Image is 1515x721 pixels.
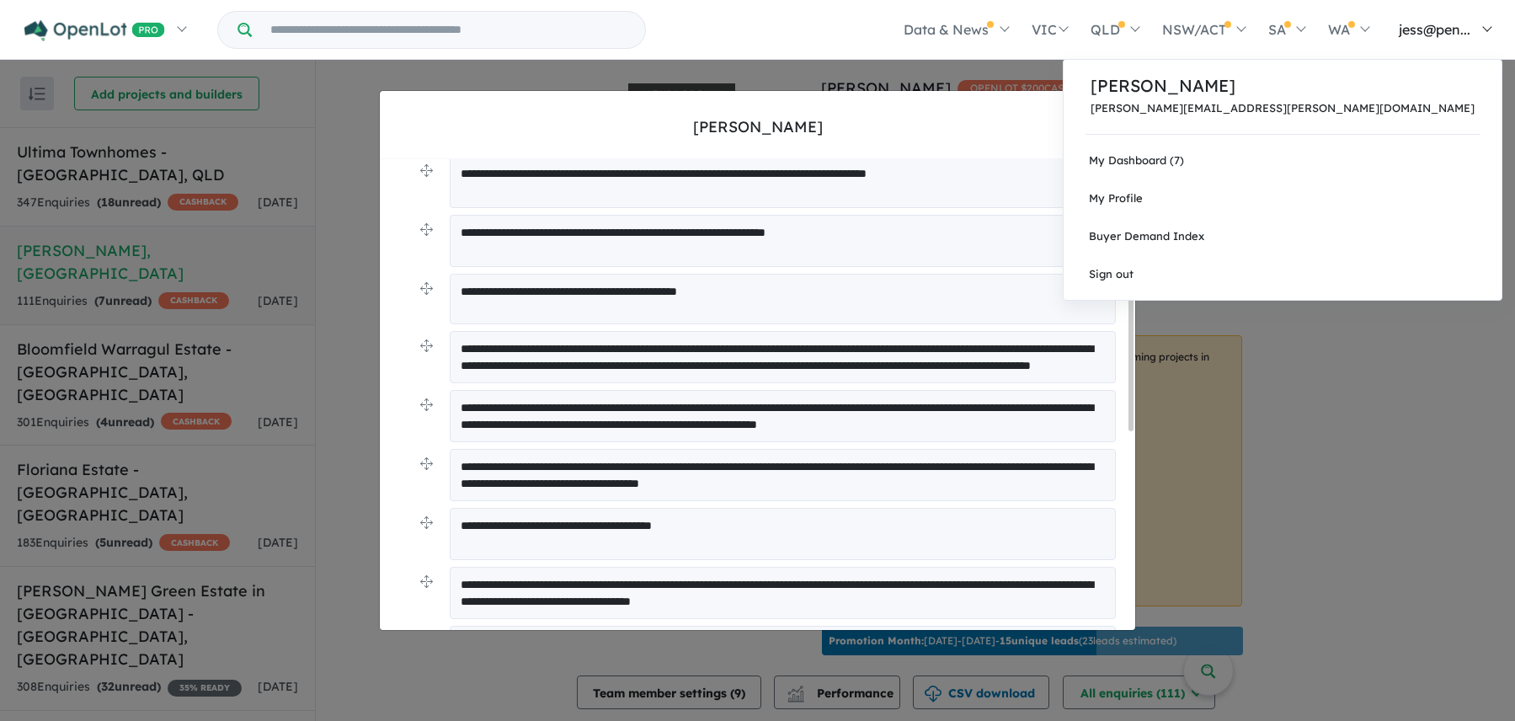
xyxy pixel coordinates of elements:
[1399,21,1470,38] span: jess@pen...
[420,223,433,236] img: drag.svg
[24,20,165,41] img: Openlot PRO Logo White
[420,457,433,470] img: drag.svg
[1064,142,1502,179] a: My Dashboard (7)
[420,398,433,411] img: drag.svg
[1089,191,1143,205] span: My Profile
[420,575,433,588] img: drag.svg
[1091,73,1475,99] p: [PERSON_NAME]
[255,12,642,48] input: Try estate name, suburb, builder or developer
[1091,102,1475,115] p: [PERSON_NAME][EMAIL_ADDRESS][PERSON_NAME][DOMAIN_NAME]
[420,164,433,177] img: drag.svg
[1064,255,1502,293] a: Sign out
[420,339,433,352] img: drag.svg
[420,282,433,295] img: drag.svg
[1064,217,1502,255] a: Buyer Demand Index
[420,516,433,529] img: drag.svg
[693,116,823,138] div: [PERSON_NAME]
